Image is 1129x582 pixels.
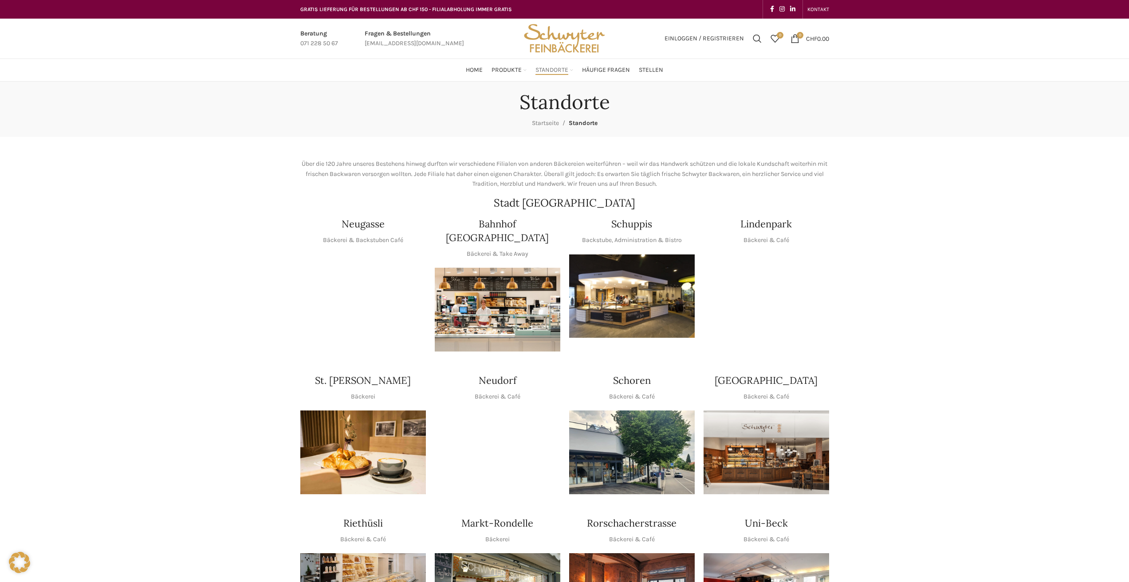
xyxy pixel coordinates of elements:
span: CHF [806,35,817,42]
div: Meine Wunschliste [766,30,784,47]
span: Standorte [569,119,598,127]
p: Bäckerei & Café [743,235,789,245]
span: GRATIS LIEFERUNG FÜR BESTELLUNGEN AB CHF 150 - FILIALABHOLUNG IMMER GRATIS [300,6,512,12]
span: Home [466,66,483,74]
a: Site logo [521,34,608,42]
h4: [GEOGRAPHIC_DATA] [715,374,818,387]
a: Standorte [535,61,573,79]
p: Bäckerei & Café [609,535,655,544]
span: 0 [797,32,803,39]
div: Main navigation [296,61,834,79]
h4: Riethüsli [343,516,383,530]
h4: St. [PERSON_NAME] [315,374,411,387]
a: Facebook social link [767,3,777,16]
img: 150130-Schwyter-013 [569,254,695,338]
div: 1 / 1 [569,254,695,338]
p: Bäckerei [351,392,375,402]
span: Stellen [639,66,663,74]
div: 1 / 1 [569,410,695,494]
img: Neudorf_1 [435,410,560,494]
p: Bäckerei & Café [743,392,789,402]
div: Secondary navigation [803,0,834,18]
a: 0 [766,30,784,47]
h4: Bahnhof [GEOGRAPHIC_DATA] [435,217,560,245]
a: KONTAKT [807,0,829,18]
a: Einloggen / Registrieren [660,30,748,47]
a: Home [466,61,483,79]
h1: Standorte [519,90,610,114]
p: Bäckerei & Café [609,392,655,402]
a: Startseite [532,119,559,127]
p: Bäckerei & Café [475,392,520,402]
span: Produkte [492,66,522,74]
div: 1 / 1 [300,410,426,494]
span: KONTAKT [807,6,829,12]
a: Instagram social link [777,3,787,16]
div: 1 / 1 [435,268,560,352]
h4: Neugasse [342,217,385,231]
a: Suchen [748,30,766,47]
a: Stellen [639,61,663,79]
img: 017-e1571925257345 [704,254,829,338]
a: Häufige Fragen [582,61,630,79]
h2: Stadt [GEOGRAPHIC_DATA] [300,198,829,208]
h4: Schuppis [611,217,652,231]
img: Bäckerei Schwyter [521,19,608,59]
img: schwyter-23 [300,410,426,494]
p: Bäckerei [485,535,510,544]
span: 0 [777,32,783,39]
div: 1 / 1 [435,410,560,494]
a: Infobox link [365,29,464,49]
bdi: 0.00 [806,35,829,42]
div: 1 / 1 [300,254,426,338]
h4: Lindenpark [740,217,792,231]
h4: Markt-Rondelle [461,516,533,530]
span: Häufige Fragen [582,66,630,74]
div: 1 / 1 [704,410,829,494]
p: Bäckerei & Café [340,535,386,544]
a: Linkedin social link [787,3,798,16]
p: Bäckerei & Backstuben Café [323,235,403,245]
a: Produkte [492,61,527,79]
p: Backstube, Administration & Bistro [582,235,682,245]
span: Standorte [535,66,568,74]
img: Neugasse [300,254,426,338]
a: 0 CHF0.00 [786,30,834,47]
p: Bäckerei & Take Away [467,249,528,259]
h4: Rorschacherstrasse [587,516,677,530]
a: Infobox link [300,29,338,49]
span: Einloggen / Registrieren [665,35,744,42]
p: Über die 120 Jahre unseres Bestehens hinweg durften wir verschiedene Filialen von anderen Bäckere... [300,159,829,189]
p: Bäckerei & Café [743,535,789,544]
h4: Uni-Beck [745,516,788,530]
div: 1 / 1 [704,254,829,338]
img: 0842cc03-b884-43c1-a0c9-0889ef9087d6 copy [569,410,695,494]
h4: Schoren [613,374,651,387]
img: Bahnhof St. Gallen [435,268,560,352]
h4: Neudorf [479,374,516,387]
img: Schwyter-1800x900 [704,410,829,494]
